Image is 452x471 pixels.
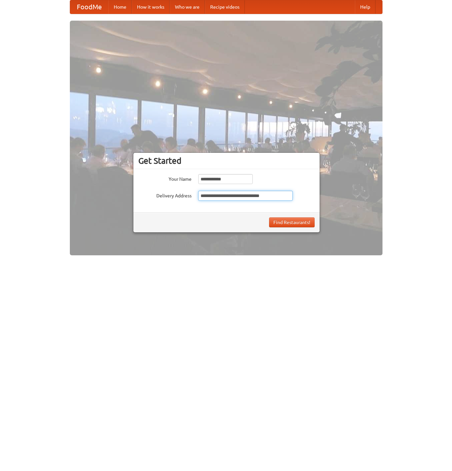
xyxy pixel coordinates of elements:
a: Home [108,0,132,14]
a: How it works [132,0,170,14]
a: Recipe videos [205,0,245,14]
a: FoodMe [70,0,108,14]
label: Your Name [138,174,192,182]
h3: Get Started [138,156,315,166]
button: Find Restaurants! [269,217,315,227]
a: Help [355,0,376,14]
label: Delivery Address [138,191,192,199]
a: Who we are [170,0,205,14]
